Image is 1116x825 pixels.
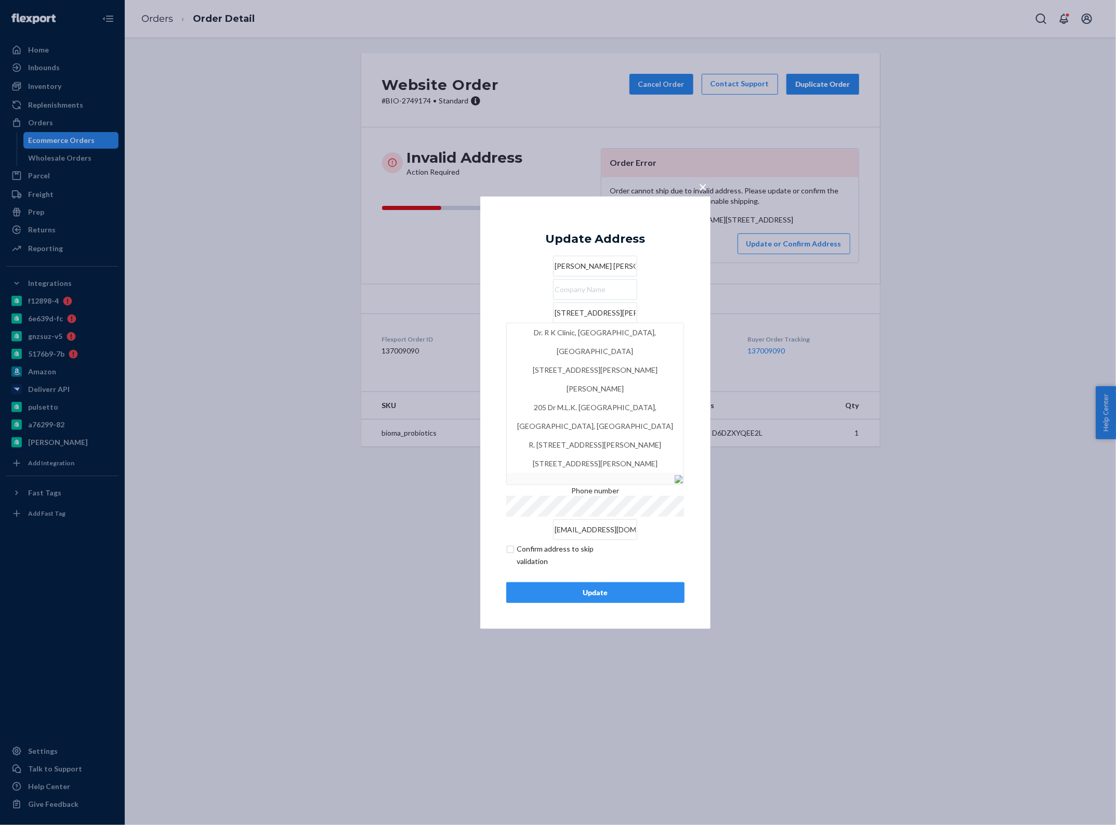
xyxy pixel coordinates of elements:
[571,486,619,495] span: Phone number
[553,279,637,300] input: Company Name
[553,303,637,323] input: Dr. R K Clinic, [GEOGRAPHIC_DATA], [GEOGRAPHIC_DATA][STREET_ADDRESS][PERSON_NAME][PERSON_NAME]205...
[512,454,679,473] div: [STREET_ADDRESS][PERSON_NAME]
[512,323,679,361] div: Dr. R K Clinic, [GEOGRAPHIC_DATA], [GEOGRAPHIC_DATA]
[512,436,679,454] div: R. [STREET_ADDRESS][PERSON_NAME]
[512,361,679,398] div: [STREET_ADDRESS][PERSON_NAME][PERSON_NAME]
[545,232,645,245] div: Update Address
[515,587,676,598] div: Update
[553,519,637,540] input: Email (Only Required for International)
[512,398,679,436] div: 205 Dr M.L.K. [GEOGRAPHIC_DATA], [GEOGRAPHIC_DATA], [GEOGRAPHIC_DATA]
[699,177,707,195] span: ×
[675,475,683,483] img: [object%20Module]
[506,582,685,603] button: Update
[553,256,637,277] input: First & Last Name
